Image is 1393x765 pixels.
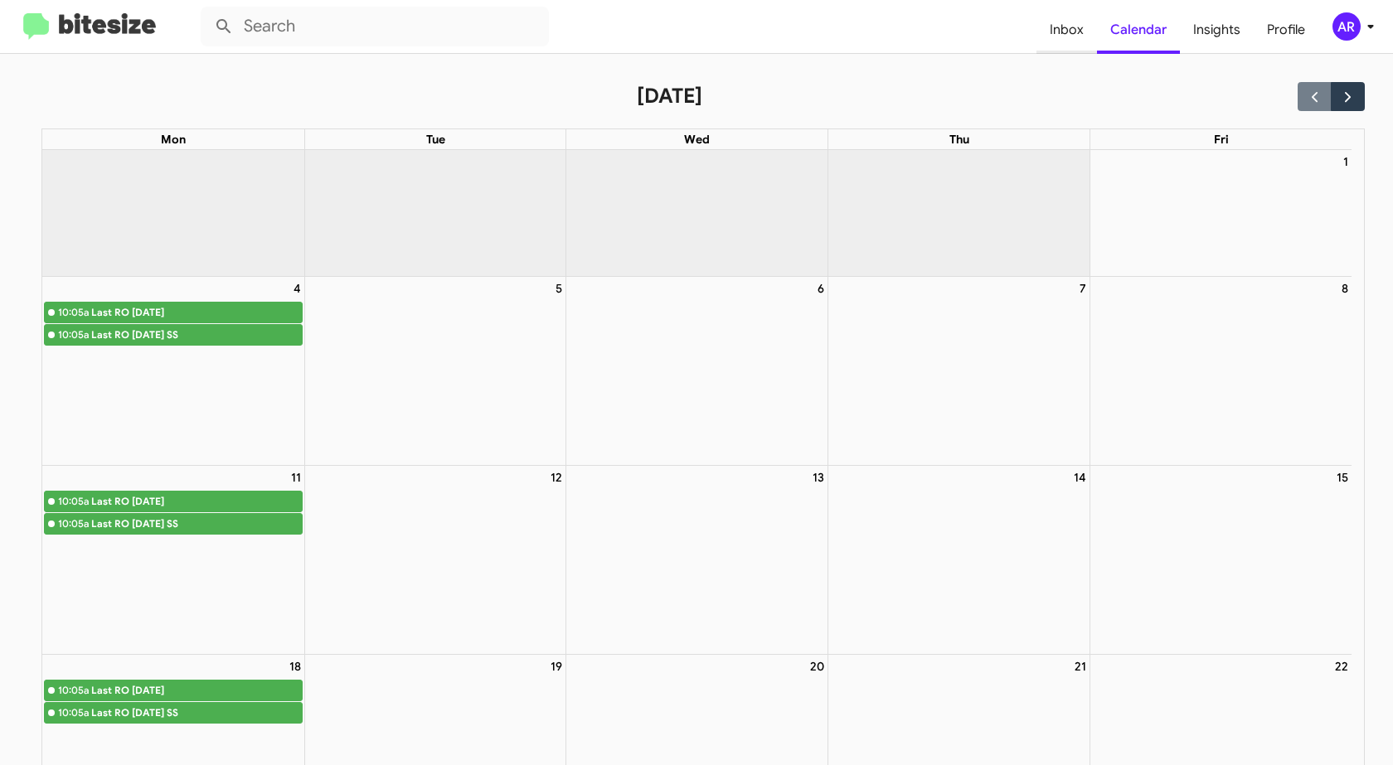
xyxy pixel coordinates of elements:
[552,277,565,300] a: August 5, 2025
[828,466,1090,655] td: August 14, 2025
[807,655,828,678] a: August 20, 2025
[946,129,973,149] a: Thursday
[1097,6,1180,54] a: Calendar
[58,516,89,532] div: 10:05a
[91,493,301,510] div: Last RO [DATE]
[1331,82,1365,111] button: Next month
[809,466,828,489] a: August 13, 2025
[566,466,828,655] td: August 13, 2025
[91,682,301,699] div: Last RO [DATE]
[201,7,549,46] input: Search
[91,516,301,532] div: Last RO [DATE] SS
[828,276,1090,465] td: August 7, 2025
[58,493,89,510] div: 10:05a
[1318,12,1376,41] button: AR
[681,129,713,149] a: Wednesday
[814,277,828,300] a: August 6, 2025
[1340,150,1352,173] a: August 1, 2025
[91,704,301,721] div: Last RO [DATE] SS
[1070,466,1090,489] a: August 14, 2025
[1254,6,1318,54] a: Profile
[158,129,189,149] a: Monday
[637,83,702,109] h2: [DATE]
[547,655,565,678] a: August 19, 2025
[1338,277,1352,300] a: August 8, 2025
[304,466,566,655] td: August 12, 2025
[566,276,828,465] td: August 6, 2025
[1036,6,1097,54] a: Inbox
[1211,129,1232,149] a: Friday
[547,466,565,489] a: August 12, 2025
[58,682,89,699] div: 10:05a
[1090,276,1352,465] td: August 8, 2025
[288,466,304,489] a: August 11, 2025
[42,276,304,465] td: August 4, 2025
[91,304,301,321] div: Last RO [DATE]
[423,129,449,149] a: Tuesday
[91,327,301,343] div: Last RO [DATE] SS
[1332,655,1352,678] a: August 22, 2025
[1298,82,1332,111] button: Previous month
[1090,150,1352,277] td: August 1, 2025
[1071,655,1090,678] a: August 21, 2025
[1090,466,1352,655] td: August 15, 2025
[1332,12,1361,41] div: AR
[286,655,304,678] a: August 18, 2025
[1180,6,1254,54] a: Insights
[1333,466,1352,489] a: August 15, 2025
[290,277,304,300] a: August 4, 2025
[58,327,89,343] div: 10:05a
[58,304,89,321] div: 10:05a
[1076,277,1090,300] a: August 7, 2025
[42,466,304,655] td: August 11, 2025
[304,276,566,465] td: August 5, 2025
